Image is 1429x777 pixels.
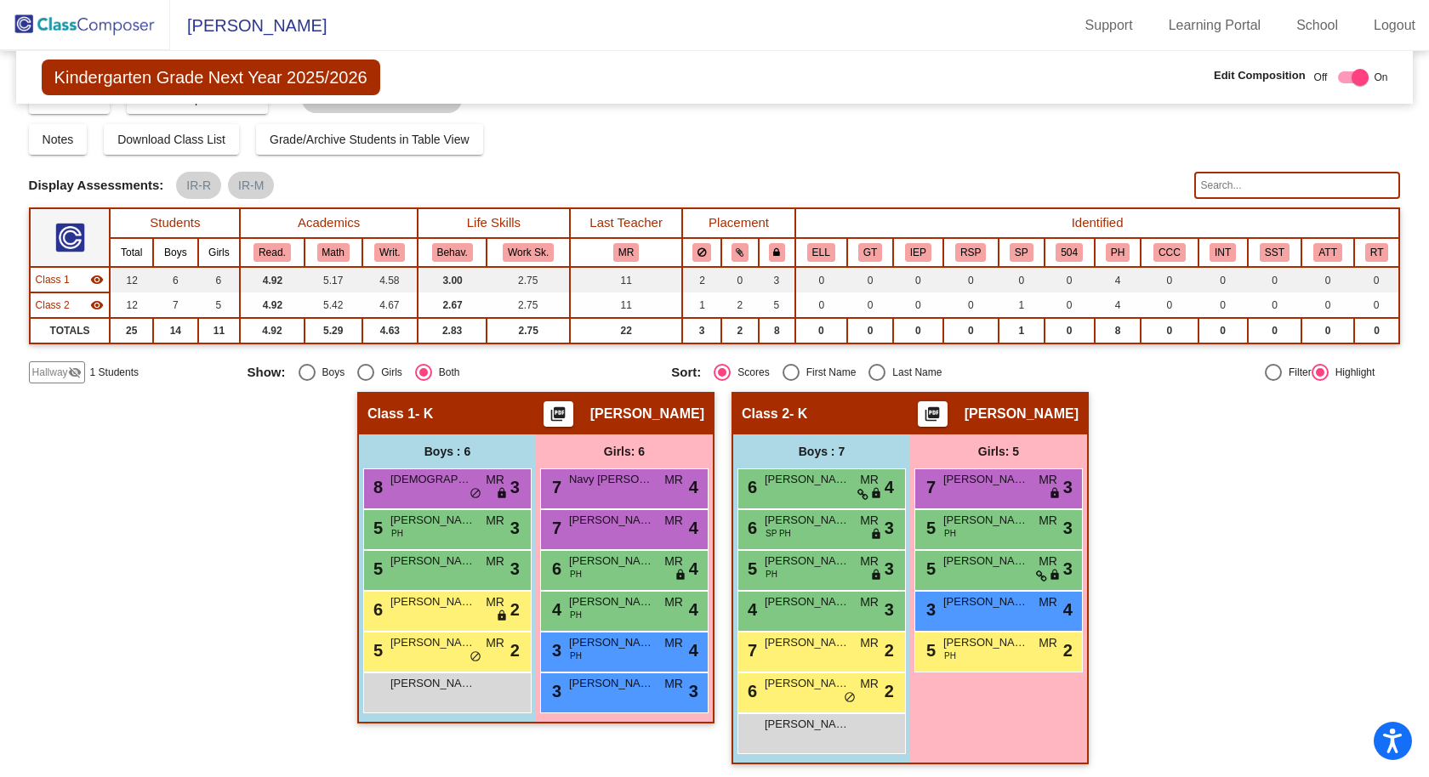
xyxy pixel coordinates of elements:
span: MR [664,512,683,530]
span: - K [789,406,807,423]
th: Total [110,238,153,267]
td: 0 [893,267,942,292]
span: 2 [885,638,894,663]
td: 4.58 [362,267,418,292]
button: IEP [905,243,931,262]
td: 0 [1141,267,1198,292]
span: 5 [369,559,383,578]
span: 3 [548,682,561,700]
button: GT [858,243,882,262]
td: 4.67 [362,292,418,318]
span: 4 [885,474,894,500]
th: Keep with students [721,238,759,267]
span: 3 [510,515,520,541]
span: Sort: [671,365,701,380]
button: 504 [1056,243,1083,262]
mat-icon: picture_as_pdf [922,406,942,429]
th: English Language Learner [795,238,847,267]
span: [PERSON_NAME] La [765,471,850,488]
td: 14 [153,318,197,343]
span: 7 [922,478,936,496]
button: SP [1010,243,1033,262]
span: On [1374,70,1387,85]
th: Last Teacher [570,208,682,238]
div: Girls [374,365,402,380]
td: 0 [1045,292,1095,318]
td: 0 [893,292,942,318]
td: 0 [1045,267,1095,292]
span: 3 [689,678,698,704]
span: MR [664,675,683,693]
span: MR [664,471,683,489]
span: [PERSON_NAME] [943,512,1028,529]
span: [PERSON_NAME] St [PERSON_NAME] [765,512,850,529]
td: 0 [795,267,847,292]
span: Hallway [32,365,68,380]
td: 8 [759,318,795,343]
span: [PERSON_NAME] [943,634,1028,651]
span: Notes [43,133,74,146]
td: 1 [999,318,1045,343]
th: Student Study Team [1248,238,1302,267]
span: MR [486,553,504,570]
span: 6 [743,682,757,700]
span: MR [860,553,879,570]
span: 4 [1063,597,1073,622]
td: 0 [1141,292,1198,318]
span: 6 [743,519,757,537]
mat-chip: IR-M [228,172,274,199]
span: lock [1049,569,1061,582]
span: 3 [1063,556,1073,581]
td: 2 [682,267,721,292]
th: Girls [198,238,241,267]
td: 0 [1248,292,1302,318]
span: [PERSON_NAME] [943,593,1028,610]
button: Print Students Details [918,401,948,427]
button: CCC [1153,243,1186,262]
span: MR [664,553,683,570]
span: MR [486,593,504,611]
td: 11 [570,267,682,292]
span: MR [486,634,504,652]
td: 2.75 [487,267,570,292]
button: Read. [253,243,291,262]
span: [PERSON_NAME] [765,634,850,651]
td: 0 [943,292,999,318]
span: [PERSON_NAME] [569,512,654,529]
a: Support [1072,12,1147,39]
th: Intervention for Math or Reading [1198,238,1248,267]
span: Edit Composition [1214,67,1306,84]
th: Speech [999,238,1045,267]
span: do_not_disturb_alt [844,691,856,705]
span: MR [486,471,504,489]
span: [PERSON_NAME] [965,406,1079,423]
div: Girls: 6 [536,434,713,468]
span: 6 [548,559,561,578]
div: Boys : 6 [359,434,536,468]
span: Class 1 [36,272,70,287]
span: [PERSON_NAME] [765,593,850,610]
td: 3 [759,267,795,292]
td: 0 [943,318,999,343]
button: Math [317,243,350,262]
span: MR [860,593,879,611]
span: Class 1 [367,406,415,423]
span: SP PH [766,527,791,540]
span: Kindergarten Grade Next Year 2025/2026 [42,60,380,95]
span: MR [860,512,879,530]
td: 0 [847,318,894,343]
span: lock [496,610,508,623]
td: 5 [198,292,241,318]
span: lock [1049,487,1061,501]
td: 0 [1248,318,1302,343]
span: [PERSON_NAME] [943,553,1028,570]
span: 4 [689,474,698,500]
span: 5 [743,559,757,578]
span: 7 [548,519,561,537]
td: 0 [893,318,942,343]
span: PH [944,527,956,540]
td: 1 [999,292,1045,318]
span: 6 [369,600,383,619]
td: 12 [110,267,153,292]
span: MR [860,471,879,489]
